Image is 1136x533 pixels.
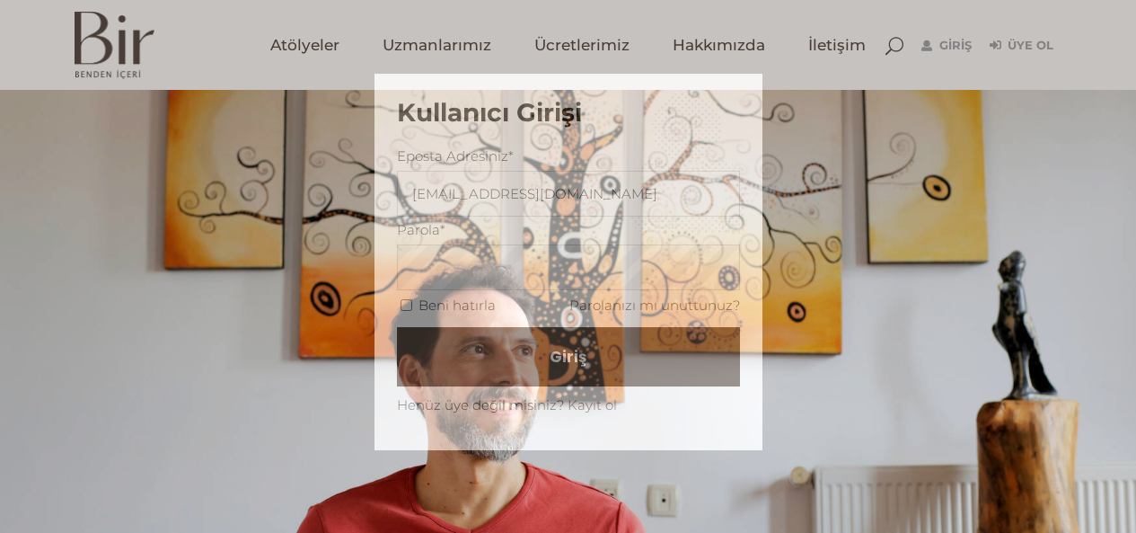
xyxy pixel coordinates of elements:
[397,145,514,167] label: Eposta Adresiniz*
[397,98,740,129] h3: Kullanıcı Girişi
[397,396,564,413] span: Henüz üye değil misiniz?
[397,218,445,241] label: Parola*
[397,171,740,217] input: Üç veya daha fazla karakter
[418,294,496,316] label: Beni hatırla
[569,297,740,314] a: Parolanızı mı unuttunuz?
[568,396,617,413] a: Kayıt ol
[397,327,740,386] button: Giriş
[550,342,586,372] span: Giriş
